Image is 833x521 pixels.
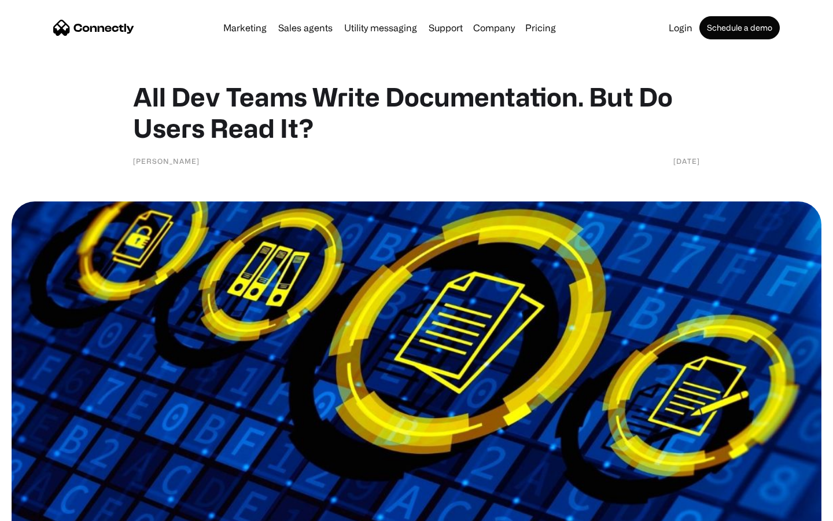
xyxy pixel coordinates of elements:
[219,23,271,32] a: Marketing
[23,501,69,517] ul: Language list
[12,501,69,517] aside: Language selected: English
[340,23,422,32] a: Utility messaging
[133,155,200,167] div: [PERSON_NAME]
[699,16,780,39] a: Schedule a demo
[673,155,700,167] div: [DATE]
[473,20,515,36] div: Company
[424,23,467,32] a: Support
[521,23,561,32] a: Pricing
[133,81,700,144] h1: All Dev Teams Write Documentation. But Do Users Read It?
[274,23,337,32] a: Sales agents
[664,23,697,32] a: Login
